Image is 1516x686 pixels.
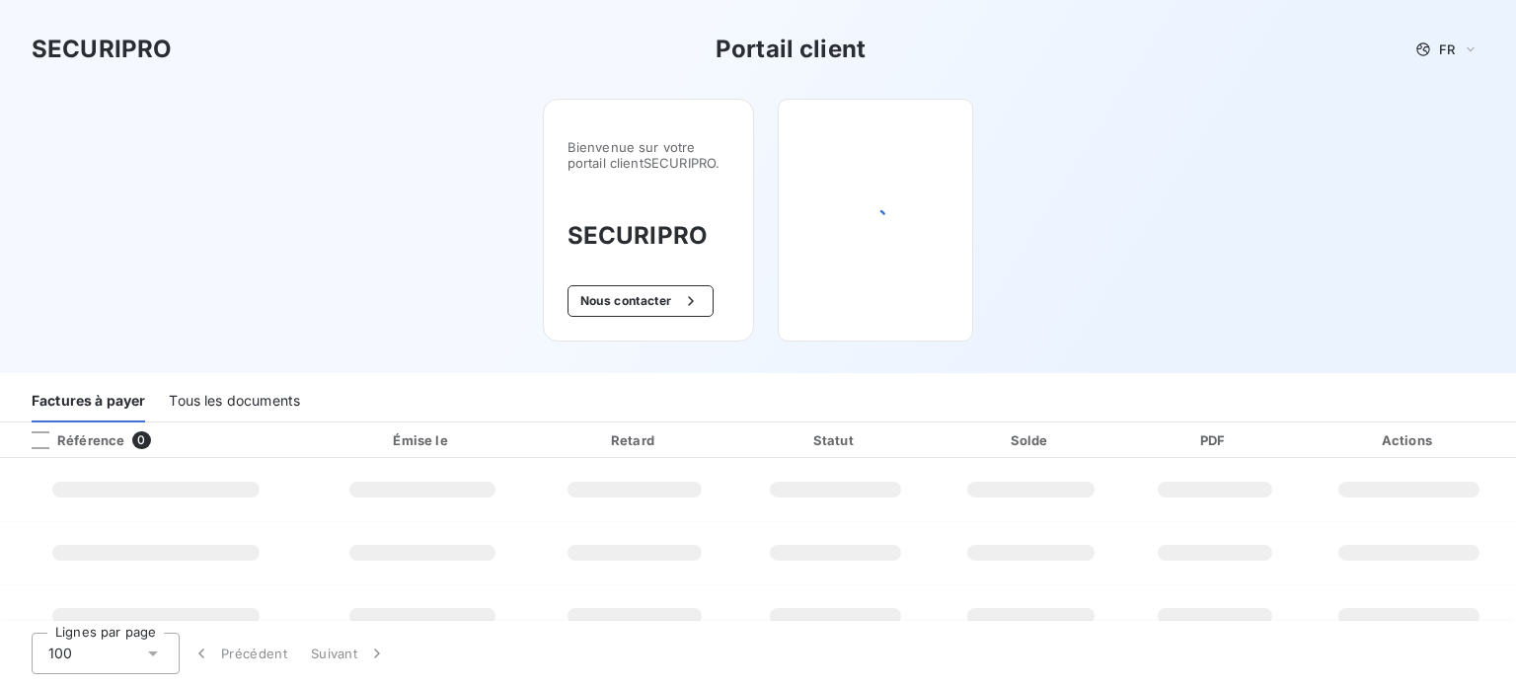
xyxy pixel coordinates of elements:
[939,430,1124,450] div: Solde
[132,431,150,449] span: 0
[299,633,399,674] button: Suivant
[740,430,931,450] div: Statut
[16,431,124,449] div: Référence
[716,32,866,67] h3: Portail client
[1306,430,1512,450] div: Actions
[316,430,529,450] div: Émise le
[169,381,300,422] div: Tous les documents
[180,633,299,674] button: Précédent
[568,285,714,317] button: Nous contacter
[537,430,732,450] div: Retard
[32,381,145,422] div: Factures à payer
[568,139,729,171] span: Bienvenue sur votre portail client SECURIPRO .
[568,218,729,254] h3: SECURIPRO
[1439,41,1455,57] span: FR
[1132,430,1298,450] div: PDF
[32,32,172,67] h3: SECURIPRO
[48,644,72,663] span: 100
